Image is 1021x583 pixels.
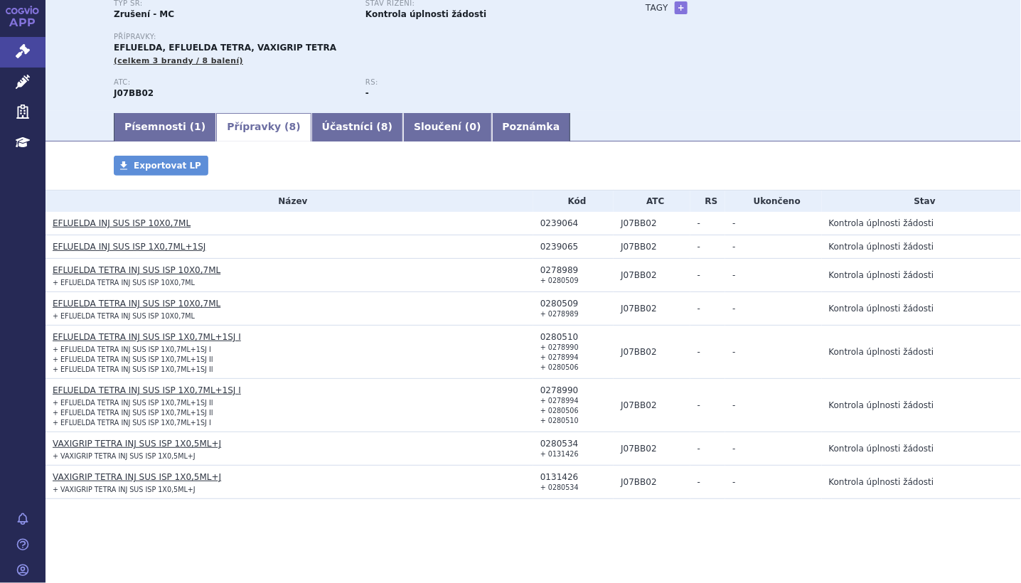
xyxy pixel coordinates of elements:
div: 0280534 [540,439,614,449]
span: - [697,242,700,252]
td: Kontrola úplnosti žádosti [822,212,1021,235]
th: RS [690,191,726,212]
small: + 0280534 [540,483,579,491]
a: EFLUELDA INJ SUS ISP 10X0,7ML [53,218,191,228]
small: + 0278990 [540,343,579,351]
td: CHŘIPKA, INAKTIVOVANÁ VAKCÍNA, ŠTĚPENÝ VIRUS NEBO POVRCHOVÝ ANTIGEN [614,292,690,326]
span: - [732,477,735,487]
p: Přípravky: [114,33,617,41]
span: - [697,218,700,228]
small: + 0280506 [540,407,579,414]
span: 0 [469,121,476,132]
span: - [732,270,735,280]
td: Kontrola úplnosti žádosti [822,432,1021,466]
span: 1 [194,121,201,132]
strong: Kontrola úplnosti žádosti [365,9,486,19]
p: ATC: [114,78,351,87]
a: EFLUELDA TETRA INJ SUS ISP 1X0,7ML+1SJ I [53,332,241,342]
td: Kontrola úplnosti žádosti [822,235,1021,259]
span: - [732,242,735,252]
div: 0239064 [540,218,614,228]
th: Ukončeno [725,191,821,212]
td: Kontrola úplnosti žádosti [822,466,1021,499]
small: + EFLUELDA TETRA INJ SUS ISP 1X0,7ML+1SJ II [53,399,213,407]
td: Kontrola úplnosti žádosti [822,259,1021,292]
th: Stav [822,191,1021,212]
a: Přípravky (8) [216,113,311,141]
small: + 0131426 [540,450,579,458]
small: + 0280509 [540,277,579,284]
td: CHŘIPKA, INAKTIVOVANÁ VAKCÍNA, ŠTĚPENÝ VIRUS NEBO POVRCHOVÝ ANTIGEN [614,259,690,292]
small: + EFLUELDA TETRA INJ SUS ISP 1X0,7ML+1SJ II [53,355,213,363]
small: + EFLUELDA TETRA INJ SUS ISP 1X0,7ML+1SJ II [53,365,213,373]
td: CHŘIPKA, INAKTIVOVANÁ VAKCÍNA, ŠTĚPENÝ VIRUS NEBO POVRCHOVÝ ANTIGEN [614,432,690,466]
small: + 0278994 [540,353,579,361]
small: + EFLUELDA TETRA INJ SUS ISP 1X0,7ML+1SJ I [53,346,211,353]
th: ATC [614,191,690,212]
td: CHŘIPKA, INAKTIVOVANÁ VAKCÍNA, ŠTĚPENÝ VIRUS NEBO POVRCHOVÝ ANTIGEN [614,326,690,379]
a: Exportovat LP [114,156,208,176]
span: - [732,347,735,357]
small: + 0280510 [540,417,579,424]
div: 0280510 [540,332,614,342]
small: + EFLUELDA TETRA INJ SUS ISP 10X0,7ML [53,312,195,320]
span: - [732,304,735,314]
td: Kontrola úplnosti žádosti [822,379,1021,432]
td: CHŘIPKA, INAKTIVOVANÁ VAKCÍNA, ŠTĚPENÝ VIRUS NEBO POVRCHOVÝ ANTIGEN [614,466,690,499]
div: 0239065 [540,242,614,252]
th: Název [46,191,533,212]
td: CHŘIPKA, INAKTIVOVANÁ VAKCÍNA, ŠTĚPENÝ VIRUS NEBO POVRCHOVÝ ANTIGEN [614,212,690,235]
span: EFLUELDA, EFLUELDA TETRA, VAXIGRIP TETRA [114,43,336,53]
small: + 0278989 [540,310,579,318]
strong: CHŘIPKA, INAKTIVOVANÁ VAKCÍNA, ŠTĚPENÝ VIRUS NEBO POVRCHOVÝ ANTIGEN [114,88,154,98]
span: - [697,400,700,410]
a: VAXIGRIP TETRA INJ SUS ISP 1X0,5ML+J [53,472,221,482]
th: Kód [533,191,614,212]
span: - [697,444,700,454]
a: EFLUELDA INJ SUS ISP 1X0,7ML+1SJ [53,242,205,252]
span: 8 [289,121,296,132]
a: Písemnosti (1) [114,113,216,141]
a: EFLUELDA TETRA INJ SUS ISP 1X0,7ML+1SJ I [53,385,241,395]
small: + VAXIGRIP TETRA INJ SUS ISP 1X0,5ML+J [53,452,196,460]
a: Sloučení (0) [403,113,491,141]
span: - [697,347,700,357]
a: Poznámka [492,113,571,141]
strong: Zrušení - MC [114,9,174,19]
span: - [732,400,735,410]
a: VAXIGRIP TETRA INJ SUS ISP 1X0,5ML+J [53,439,221,449]
a: Účastníci (8) [311,113,403,141]
small: + EFLUELDA TETRA INJ SUS ISP 1X0,7ML+1SJ II [53,409,213,417]
small: + EFLUELDA TETRA INJ SUS ISP 1X0,7ML+1SJ I [53,419,211,427]
td: Kontrola úplnosti žádosti [822,326,1021,379]
span: - [732,444,735,454]
strong: - [365,88,369,98]
p: RS: [365,78,603,87]
td: Kontrola úplnosti žádosti [822,292,1021,326]
span: 8 [381,121,388,132]
span: - [697,304,700,314]
span: - [732,218,735,228]
div: 0280509 [540,299,614,309]
div: 0131426 [540,472,614,482]
span: - [697,477,700,487]
div: 0278990 [540,385,614,395]
small: + VAXIGRIP TETRA INJ SUS ISP 1X0,5ML+J [53,486,196,493]
a: EFLUELDA TETRA INJ SUS ISP 10X0,7ML [53,265,220,275]
small: + 0278994 [540,397,579,405]
span: - [697,270,700,280]
small: + EFLUELDA TETRA INJ SUS ISP 10X0,7ML [53,279,195,287]
td: CHŘIPKA, INAKTIVOVANÁ VAKCÍNA, ŠTĚPENÝ VIRUS NEBO POVRCHOVÝ ANTIGEN [614,379,690,432]
span: (celkem 3 brandy / 8 balení) [114,56,243,65]
a: + [675,1,688,14]
a: EFLUELDA TETRA INJ SUS ISP 10X0,7ML [53,299,220,309]
span: Exportovat LP [134,161,201,171]
small: + 0280506 [540,363,579,371]
td: CHŘIPKA, INAKTIVOVANÁ VAKCÍNA, ŠTĚPENÝ VIRUS NEBO POVRCHOVÝ ANTIGEN [614,235,690,259]
div: 0278989 [540,265,614,275]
